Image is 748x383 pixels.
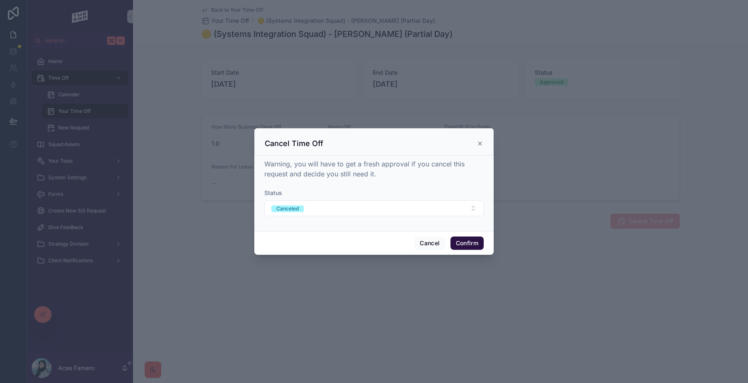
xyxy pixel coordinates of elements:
[276,205,299,212] div: Canceled
[264,200,484,216] button: Select Button
[450,237,484,250] button: Confirm
[264,160,465,178] span: Warning, you will have to get a fresh approval if you cancel this request and decide you still ne...
[265,139,323,149] h3: Cancel Time Off
[264,189,282,196] span: Status
[414,237,445,250] button: Cancel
